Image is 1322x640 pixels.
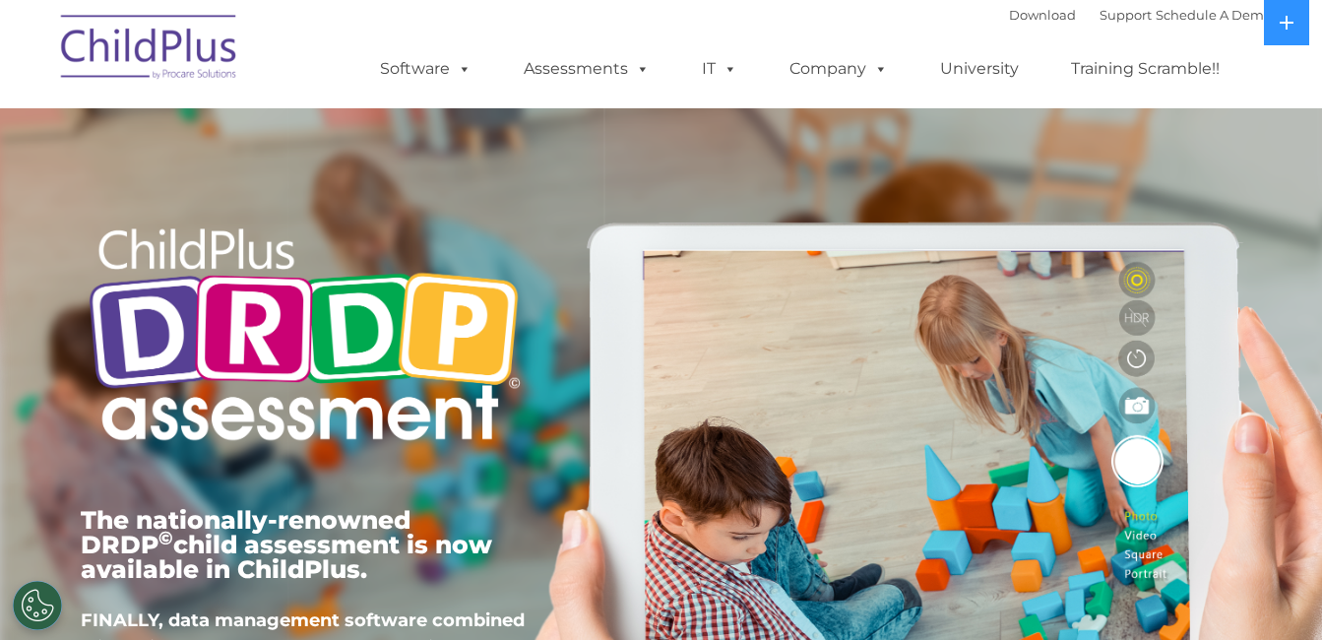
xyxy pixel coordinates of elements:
[1009,7,1272,23] font: |
[682,49,757,89] a: IT
[920,49,1039,89] a: University
[81,505,492,584] span: The nationally-renowned DRDP child assessment is now available in ChildPlus.
[1009,7,1076,23] a: Download
[1156,7,1272,23] a: Schedule A Demo
[770,49,908,89] a: Company
[81,202,528,474] img: Copyright - DRDP Logo Light
[360,49,491,89] a: Software
[51,1,248,99] img: ChildPlus by Procare Solutions
[13,581,62,630] button: Cookies Settings
[158,527,173,549] sup: ©
[1100,7,1152,23] a: Support
[504,49,669,89] a: Assessments
[1051,49,1239,89] a: Training Scramble!!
